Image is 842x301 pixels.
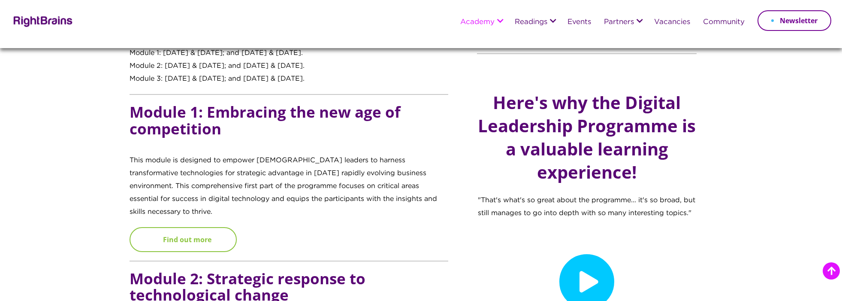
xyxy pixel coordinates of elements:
img: Rightbrains [11,15,73,27]
div: Module 1: [DATE] & [DATE]; and [DATE] & [DATE]. [130,47,449,60]
a: Readings [515,18,547,26]
h2: Here's why the Digital Leadership Programme is a valuable learning experience! [478,91,696,184]
a: Newsletter [757,10,831,31]
a: Academy [460,18,495,26]
h5: Module 1: Embracing the new age of competition [130,103,449,154]
p: This module is designed to empower [DEMOGRAPHIC_DATA] leaders to harness transformative technolog... [130,154,449,227]
a: Find out more [130,227,237,252]
div: Module 2: [DATE] & [DATE]; and [DATE] & [DATE]. [130,60,449,73]
a: Partners [604,18,634,26]
a: Events [567,18,591,26]
div: Module 3: [DATE] & [DATE]; and [DATE] & [DATE]. [130,73,449,85]
a: Vacancies [654,18,690,26]
a: Community [703,18,745,26]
